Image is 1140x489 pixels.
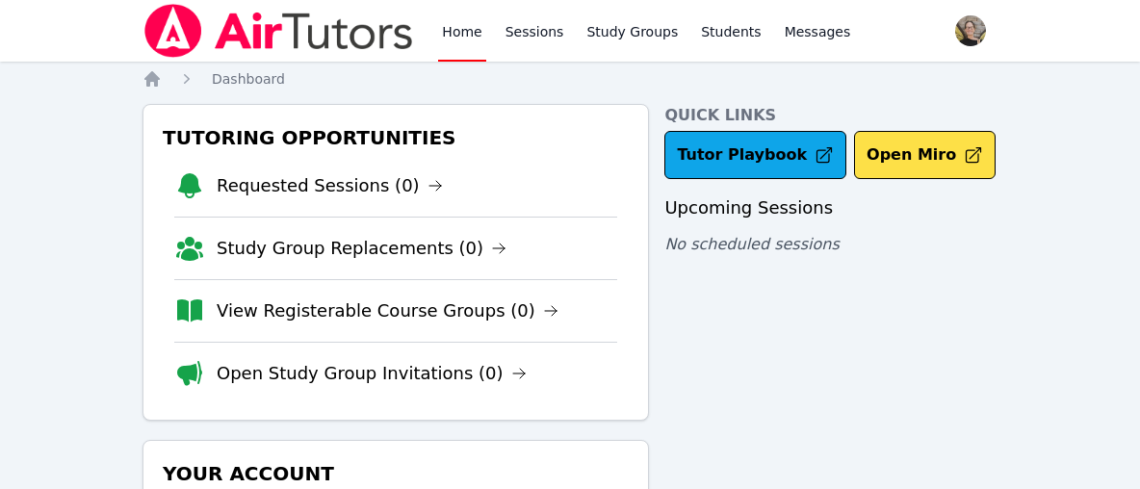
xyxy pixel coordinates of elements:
[854,131,996,179] button: Open Miro
[212,69,285,89] a: Dashboard
[212,71,285,87] span: Dashboard
[159,120,633,155] h3: Tutoring Opportunities
[142,69,997,89] nav: Breadcrumb
[785,22,851,41] span: Messages
[664,235,839,253] span: No scheduled sessions
[217,172,443,199] a: Requested Sessions (0)
[664,194,997,221] h3: Upcoming Sessions
[664,131,846,179] a: Tutor Playbook
[217,360,527,387] a: Open Study Group Invitations (0)
[664,104,997,127] h4: Quick Links
[217,235,506,262] a: Study Group Replacements (0)
[217,297,558,324] a: View Registerable Course Groups (0)
[142,4,415,58] img: Air Tutors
